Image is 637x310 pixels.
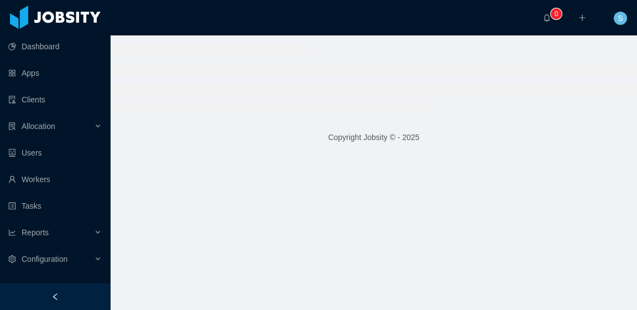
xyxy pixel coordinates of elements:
a: icon: userWorkers [8,168,102,190]
a: icon: pie-chartDashboard [8,35,102,58]
a: icon: auditClients [8,89,102,111]
i: icon: plus [578,14,586,22]
span: Configuration [22,255,67,263]
i: icon: line-chart [8,229,16,236]
a: icon: profileTasks [8,195,102,217]
sup: 0 [551,8,562,19]
a: icon: robotUsers [8,142,102,164]
i: icon: setting [8,255,16,263]
span: Allocation [22,122,55,131]
i: icon: bell [543,14,551,22]
span: S [618,12,623,25]
i: icon: solution [8,122,16,130]
a: icon: appstoreApps [8,62,102,84]
footer: Copyright Jobsity © - 2025 [111,118,637,157]
span: Reports [22,228,49,237]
